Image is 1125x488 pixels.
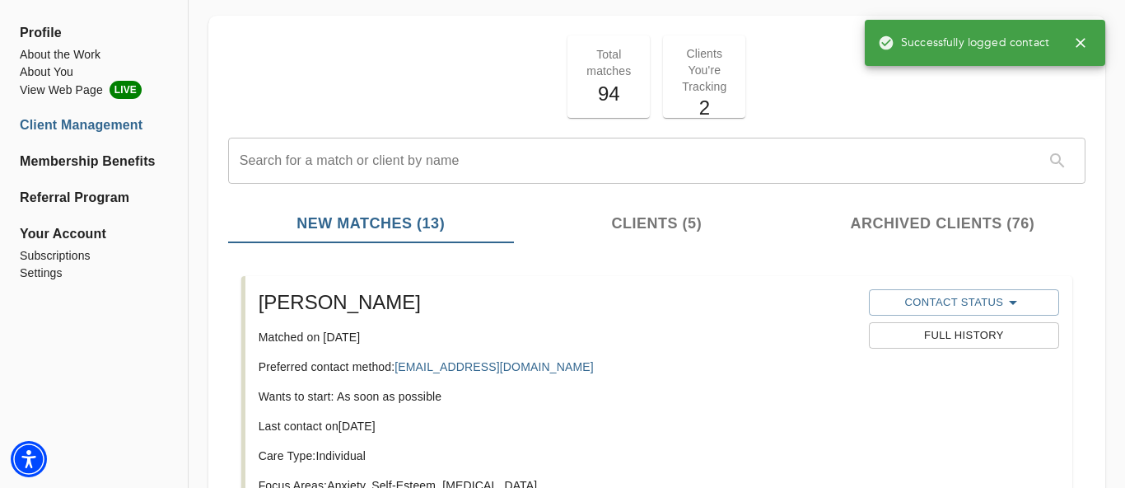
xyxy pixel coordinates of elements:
p: Clients You're Tracking [673,45,735,95]
span: Full History [877,326,1051,345]
button: Full History [869,322,1059,349]
p: Preferred contact method: [259,359,856,375]
h5: 2 [673,95,735,121]
a: [EMAIL_ADDRESS][DOMAIN_NAME] [394,360,593,373]
p: Wants to start: As soon as possible [259,388,856,405]
a: Client Management [20,115,168,135]
span: New Matches (13) [238,213,504,235]
span: Archived Clients (76) [810,213,1076,235]
h5: 94 [577,81,640,107]
p: Last contact on [DATE] [259,418,856,434]
p: Total matches [577,46,640,79]
span: LIVE [110,81,142,99]
a: About You [20,63,168,81]
a: View Web PageLIVE [20,81,168,99]
p: Matched on [DATE] [259,329,856,345]
li: View Web Page [20,81,168,99]
span: Your Account [20,224,168,244]
a: About the Work [20,46,168,63]
button: Contact Status [869,289,1059,316]
a: Settings [20,265,168,282]
span: Profile [20,23,168,43]
div: Accessibility Menu [11,441,47,477]
a: Referral Program [20,188,168,208]
h5: [PERSON_NAME] [259,289,856,316]
span: Contact Status [877,293,1051,312]
a: Subscriptions [20,247,168,265]
span: Clients (5) [524,213,790,235]
span: Successfully logged contact [878,35,1049,51]
a: Membership Benefits [20,152,168,171]
p: Care Type: Individual [259,448,856,464]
